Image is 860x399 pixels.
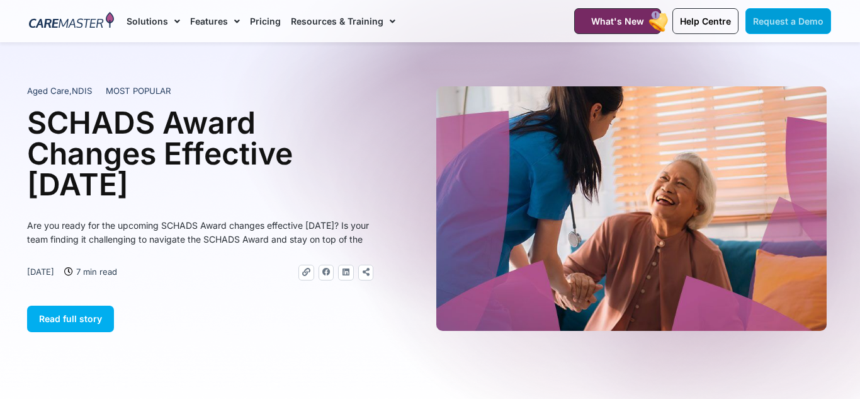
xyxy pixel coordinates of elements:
a: Help Centre [672,8,738,34]
span: Help Centre [680,16,731,26]
a: What's New [574,8,661,34]
h1: SCHADS Award Changes Effective [DATE] [27,107,373,200]
span: Request a Demo [753,16,823,26]
a: Read full story [27,306,114,332]
span: Aged Care [27,86,69,96]
span: 7 min read [73,265,117,279]
a: Request a Demo [745,8,831,34]
img: CareMaster Logo [29,12,114,31]
span: NDIS [72,86,92,96]
span: Read full story [39,313,102,324]
time: [DATE] [27,267,54,277]
span: What's New [591,16,644,26]
img: A heartwarming moment where a support worker in a blue uniform, with a stethoscope draped over he... [436,86,827,331]
span: MOST POPULAR [106,85,171,98]
span: , [27,86,92,96]
p: Are you ready for the upcoming SCHADS Award changes effective [DATE]? Is your team finding it cha... [27,219,373,246]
